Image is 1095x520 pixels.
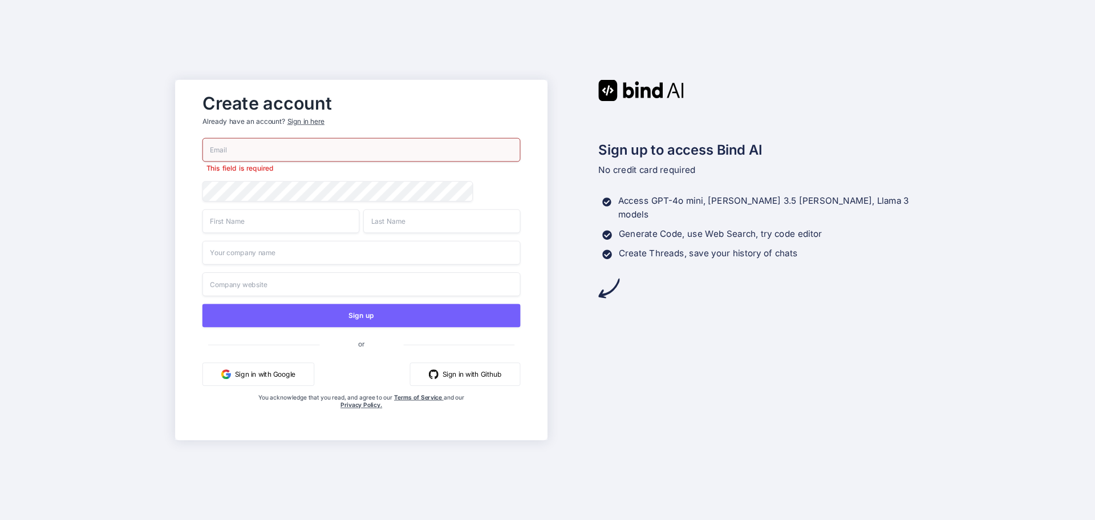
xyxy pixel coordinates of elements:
button: Sign in with Github [410,362,521,386]
button: Sign up [202,304,521,327]
div: Sign in here [287,116,325,126]
h2: Sign up to access Bind AI [598,140,920,160]
span: or [319,332,403,356]
h2: Create account [202,95,521,111]
p: Access GPT-4o mini, [PERSON_NAME] 3.5 [PERSON_NAME], Llama 3 models [618,194,920,221]
a: Privacy Policy. [340,401,382,409]
p: Generate Code, use Web Search, try code editor [619,227,822,241]
input: Email [202,138,521,162]
button: Sign in with Google [202,362,314,386]
img: arrow [598,278,619,299]
input: Company website [202,272,521,296]
img: google [221,369,231,379]
a: Terms of Service [394,394,444,401]
p: This field is required [202,164,521,174]
p: No credit card required [598,163,920,177]
input: Last Name [363,209,520,233]
div: You acknowledge that you read, and agree to our and our [255,394,468,433]
p: Already have an account? [202,116,521,126]
input: Your company name [202,241,521,265]
p: Create Threads, save your history of chats [619,247,798,260]
input: First Name [202,209,359,233]
img: github [429,369,439,379]
img: Bind AI logo [598,80,684,101]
